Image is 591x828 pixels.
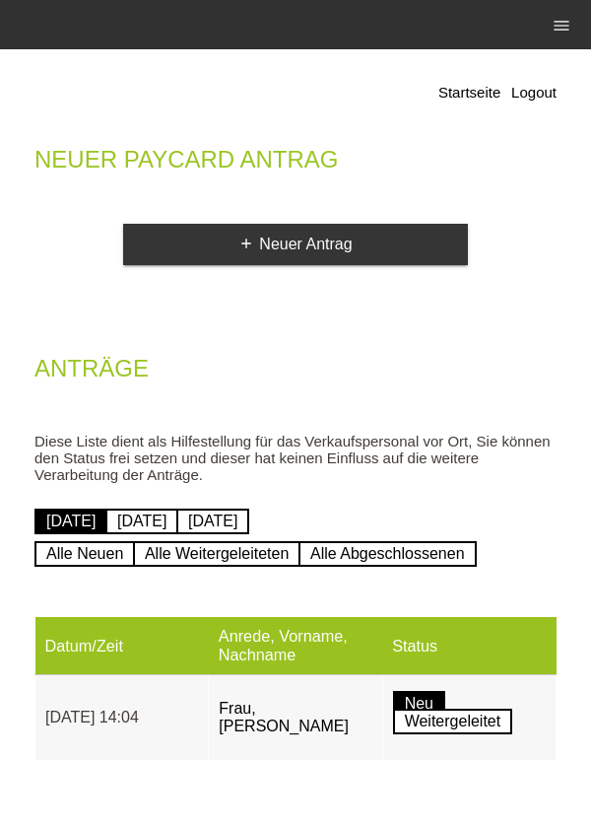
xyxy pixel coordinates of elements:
a: Weitergeleitet [393,709,513,734]
p: Diese Liste dient als Hilfestellung für das Verkaufspersonal vor Ort, Sie können den Status frei ... [34,433,557,483]
h2: Anträge [34,359,557,388]
td: [DATE] 14:04 [35,675,209,761]
a: addNeuer Antrag [123,224,468,265]
th: Datum/Zeit [35,617,209,675]
a: Alle Abgeschlossenen [298,541,477,567]
th: Anrede, Vorname, Nachname [209,617,382,675]
a: menu [542,19,581,31]
a: Logout [511,84,557,101]
a: Alle Weitergeleiteten [133,541,300,567]
a: Neu [393,691,445,717]
a: [DATE] [176,509,249,534]
a: Startseite [438,84,500,101]
i: add [238,236,254,251]
i: menu [552,16,571,35]
a: [DATE] [105,509,178,534]
a: [DATE] [34,509,107,534]
a: Alle Neuen [34,541,135,567]
th: Status [382,617,556,675]
h2: Neuer Paycard Antrag [34,150,557,179]
a: Frau, [PERSON_NAME] [219,700,349,734]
